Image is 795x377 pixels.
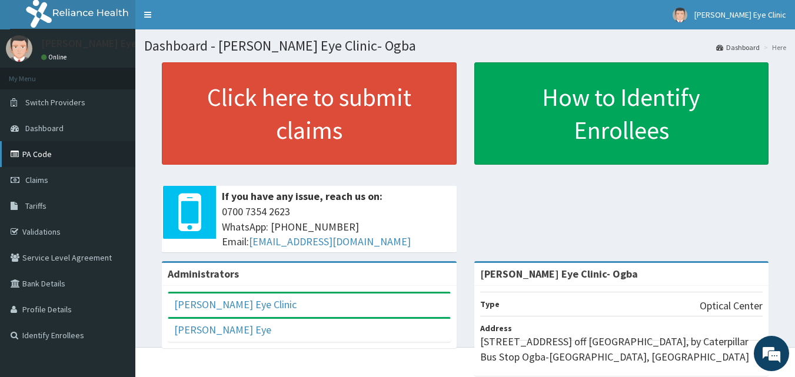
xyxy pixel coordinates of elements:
[700,298,763,313] p: Optical Center
[162,62,457,165] a: Click here to submit claims
[761,42,786,52] li: Here
[68,114,162,232] span: We're online!
[22,59,48,88] img: d_794563401_company_1708531726252_794563401
[25,201,46,211] span: Tariffs
[6,35,32,62] img: User Image
[716,42,760,52] a: Dashboard
[25,175,48,185] span: Claims
[222,189,382,203] b: If you have any issue, reach us on:
[61,66,198,81] div: Chat with us now
[193,6,221,34] div: Minimize live chat window
[480,267,638,281] strong: [PERSON_NAME] Eye Clinic- Ogba
[41,53,69,61] a: Online
[41,38,137,49] p: [PERSON_NAME] Eye
[174,298,297,311] a: [PERSON_NAME] Eye Clinic
[474,62,769,165] a: How to Identify Enrollees
[673,8,687,22] img: User Image
[480,299,500,309] b: Type
[249,235,411,248] a: [EMAIL_ADDRESS][DOMAIN_NAME]
[25,123,64,134] span: Dashboard
[168,267,239,281] b: Administrators
[6,252,224,293] textarea: Type your message and hit 'Enter'
[694,9,786,20] span: [PERSON_NAME] Eye Clinic
[480,334,763,364] p: [STREET_ADDRESS] off [GEOGRAPHIC_DATA], by Caterpillar Bus Stop Ogba-[GEOGRAPHIC_DATA], [GEOGRAPH...
[25,97,85,108] span: Switch Providers
[222,204,451,249] span: 0700 7354 2623 WhatsApp: [PHONE_NUMBER] Email:
[480,323,512,333] b: Address
[174,323,271,336] a: [PERSON_NAME] Eye
[144,38,786,54] h1: Dashboard - [PERSON_NAME] Eye Clinic- Ogba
